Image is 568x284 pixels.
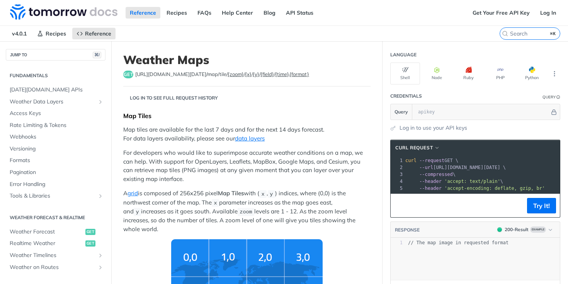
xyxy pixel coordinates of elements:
[259,7,280,19] a: Blog
[123,125,371,143] p: Map tiles are available for the last 7 days and for the next 14 days forecast. For data layers av...
[8,28,31,39] span: v4.0.1
[408,240,508,245] span: // The map image in requested format
[135,71,309,78] span: https://api.tomorrow.io/v4/map/tile/{zoom}/{x}/{y}/{field}/{time}.{format}
[419,179,442,184] span: --header
[10,4,117,20] img: Tomorrow.io Weather API Docs
[10,86,104,94] span: [DATE][DOMAIN_NAME] APIs
[405,165,506,170] span: [URL][DOMAIN_NAME][DATE] \
[46,30,66,37] span: Recipes
[414,104,550,120] input: apikey
[218,7,257,19] a: Help Center
[444,179,500,184] span: 'accept: text/plain'
[253,71,259,77] label: {y}
[85,30,111,37] span: Reference
[550,108,558,116] button: Hide
[395,226,420,234] button: RESPONSE
[419,172,453,177] span: --compressed
[261,191,264,197] span: x
[97,193,104,199] button: Show subpages for Tools & Libraries
[419,165,433,170] span: --url
[126,7,160,19] a: Reference
[6,108,105,119] a: Access Keys
[390,51,417,58] div: Language
[6,131,105,143] a: Webhooks
[6,214,105,221] h2: Weather Forecast & realtime
[10,169,104,176] span: Pagination
[400,124,467,132] a: Log in to use your API keys
[6,238,105,249] a: Realtime Weatherget
[419,158,444,163] span: --request
[391,157,404,164] div: 1
[468,7,534,19] a: Get Your Free API Key
[517,63,547,85] button: Python
[395,108,408,115] span: Query
[218,189,244,197] strong: Map Tiles
[390,63,420,85] button: Shell
[405,158,458,163] span: GET \
[393,144,443,152] button: cURL Request
[391,240,403,246] div: 1
[128,189,138,197] a: grid
[542,94,556,100] div: Query
[556,95,560,99] i: Information
[497,227,502,232] span: 200
[6,72,105,79] h2: Fundamentals
[10,98,95,106] span: Weather Data Layers
[405,172,456,177] span: \
[93,52,101,58] span: ⌘/
[235,135,265,142] a: data layers
[10,192,95,200] span: Tools & Libraries
[548,30,558,37] kbd: ⌘K
[6,262,105,273] a: Weather on RoutesShow subpages for Weather on Routes
[10,252,95,259] span: Weather Timelines
[6,96,105,108] a: Weather Data LayersShow subpages for Weather Data Layers
[395,200,405,211] button: Copy to clipboard
[10,157,104,164] span: Formats
[72,28,116,39] a: Reference
[10,240,83,247] span: Realtime Weather
[6,179,105,190] a: Error Handling
[419,186,442,191] span: --header
[10,228,83,236] span: Weather Forecast
[6,190,105,202] a: Tools & LibrariesShow subpages for Tools & Libraries
[270,191,273,197] span: y
[6,250,105,261] a: Weather TimelinesShow subpages for Weather Timelines
[85,229,95,235] span: get
[549,68,560,79] button: More Languages
[551,70,558,77] svg: More ellipsis
[10,133,104,141] span: Webhooks
[97,264,104,270] button: Show subpages for Weather on Routes
[97,99,104,105] button: Show subpages for Weather Data Layers
[542,94,560,100] div: QueryInformation
[10,145,104,153] span: Versioning
[10,110,104,117] span: Access Keys
[282,7,318,19] a: API Status
[391,178,404,185] div: 4
[33,28,70,39] a: Recipes
[228,71,244,77] label: {zoom}
[536,7,560,19] a: Log In
[123,189,371,233] p: A is composed of 256x256 pixel with ( , ) indices, where (0,0) is the northwest corner of the map...
[454,63,483,85] button: Ruby
[193,7,216,19] a: FAQs
[85,240,95,247] span: get
[260,71,274,77] label: {field}
[405,179,503,184] span: \
[10,122,104,129] span: Rate Limiting & Tokens
[123,71,133,78] span: get
[289,71,309,77] label: {format}
[275,71,289,77] label: {time}
[391,171,404,178] div: 3
[6,155,105,166] a: Formats
[136,209,139,215] span: y
[505,226,529,233] div: 200 - Result
[6,49,105,61] button: JUMP TO⌘/
[214,200,217,206] span: x
[527,198,556,213] button: Try It!
[391,104,412,120] button: Query
[391,185,404,192] div: 5
[395,144,433,151] span: cURL Request
[390,93,422,100] div: Credentials
[6,120,105,131] a: Rate Limiting & Tokens
[123,95,218,101] div: Log in to see full request history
